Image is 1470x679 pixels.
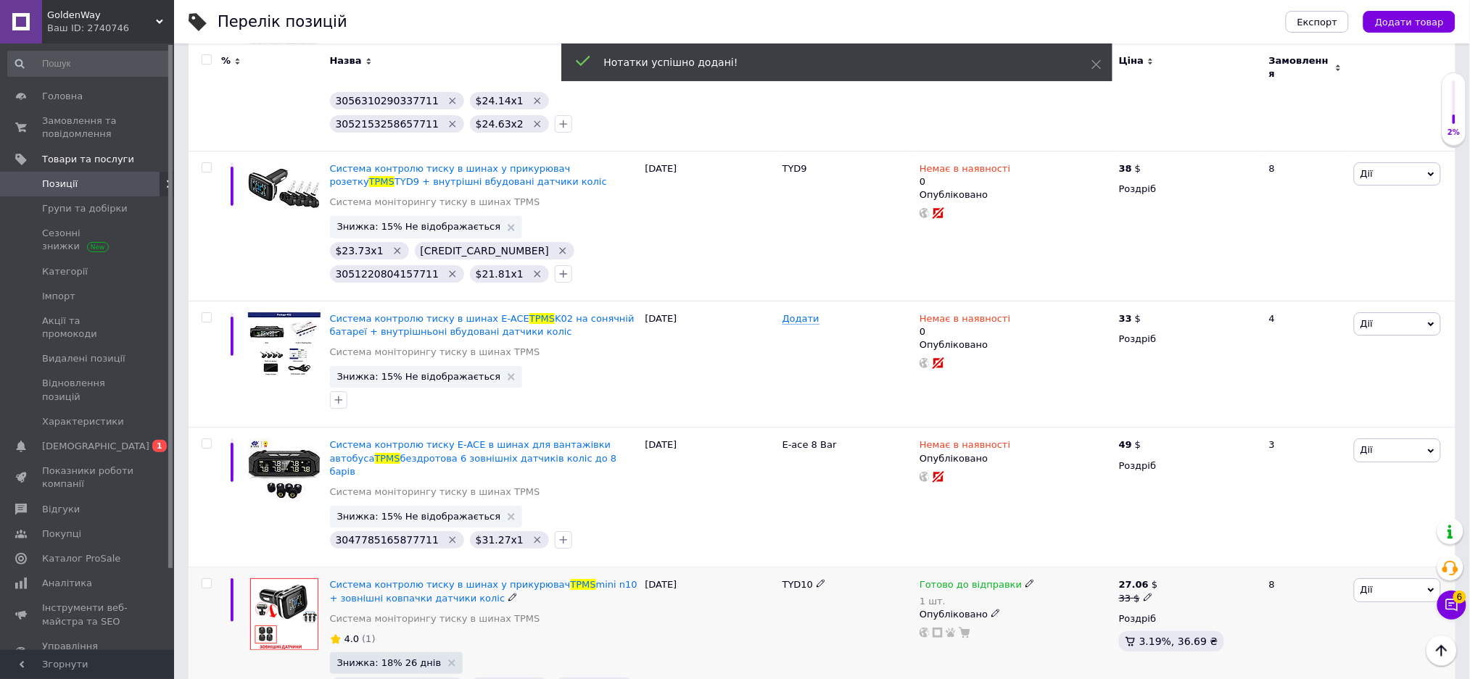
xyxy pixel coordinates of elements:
[330,163,607,187] a: Система контролю тиску в шинах у прикурювач розеткуTPMSTYD9 + внутрішні вбудовані датчики коліс
[1119,333,1257,346] div: Роздріб
[1360,444,1373,455] span: Дії
[42,114,134,141] span: Замовлення та повідомлення
[248,162,321,211] img: Система контроля давления в шинах в прикуриватель розетку TPMS TYD9 + внутренние встроенные датчи...
[642,428,779,567] div: [DATE]
[330,346,540,359] a: Система моніторингу тиску в шинах TPMS
[375,453,400,464] span: TPMS
[330,579,637,603] a: Система контролю тиску в шинах у прикурювачTPMSmini n10 + зовнішні ковпачки датчики коліс
[1119,183,1257,196] div: Роздріб
[42,528,81,541] span: Покупці
[783,579,813,590] span: TYD10
[920,452,1112,465] div: Опубліковано
[1119,579,1149,590] b: 27.06
[369,176,395,187] span: TPMS
[920,163,1010,178] span: Немає в наявності
[557,245,569,257] svg: Видалити мітку
[336,118,439,130] span: 3052153258657711
[920,313,1010,328] span: Немає в наявності
[532,118,543,130] svg: Видалити мітку
[1119,313,1132,324] b: 33
[1119,162,1141,175] div: $
[1260,301,1350,428] div: 4
[392,245,403,257] svg: Видалити мітку
[1269,54,1331,80] span: Замовлення
[42,227,134,253] span: Сезонні знижки
[42,265,88,278] span: Категорії
[1360,168,1373,179] span: Дії
[42,377,134,403] span: Відновлення позицій
[42,601,134,628] span: Інструменти веб-майстра та SEO
[221,54,231,67] span: %
[42,290,75,303] span: Імпорт
[42,577,92,590] span: Аналітика
[337,512,501,521] span: Знижка: 15% Не відображається
[330,579,637,603] span: mini n10 + зовнішні ковпачки датчики коліс
[476,118,524,130] span: $24.63x2
[920,162,1010,188] div: 0
[337,372,501,381] span: Знижка: 15% Не відображається
[42,178,78,191] span: Позиції
[571,579,596,590] span: TPMS
[336,534,439,546] span: 3047785165877711
[1119,312,1141,325] div: $
[395,176,607,187] span: TYD9 + внутрішні вбудовані датчики коліс
[42,352,125,365] span: Видалені позиції
[1360,318,1373,329] span: Дії
[330,486,540,499] a: Система моніторингу тиску в шинах TPMS
[783,313,819,325] span: Додати
[42,440,149,453] span: [DEMOGRAPHIC_DATA]
[447,268,458,280] svg: Видалити мітку
[1119,459,1257,472] div: Роздріб
[330,439,611,463] span: Система контролю тиску E-ACE в шинах для вантажівки автобуса
[42,90,83,103] span: Головна
[783,163,807,174] span: TYD9
[330,313,635,337] a: Система контролю тиску в шинах E-ACETPMSK02 на сонячній батареї + внутрішньоні вбудовані датчики ...
[532,95,543,107] svg: Видалити мітку
[529,313,555,324] span: TPMS
[532,534,543,546] svg: Видалити мітку
[337,658,442,667] span: Знижка: 18% 26 днів
[330,196,540,209] a: Система моніторингу тиску в шинах TPMS
[336,268,439,280] span: 3051220804157711
[920,312,1010,338] div: 0
[248,438,321,511] img: Система контроля давления в шинах для грузовика автобуса TPMS беспроводная 6 наружных датчиков ко...
[47,9,156,22] span: GoldenWay
[783,439,837,450] span: E-ace 8 Bar
[1119,578,1158,591] div: $
[1442,128,1466,138] div: 2%
[330,313,529,324] span: Система контролю тиску в шинах E-ACE
[920,608,1112,621] div: Опубліковано
[330,163,571,187] span: Система контролю тиску в шинах у прикурювач розетку
[1119,439,1132,450] b: 49
[344,633,360,644] span: 4.0
[421,245,550,257] span: [CREDIT_CARD_NUMBER]
[1297,17,1338,28] span: Експорт
[1119,163,1132,174] b: 38
[330,612,540,625] a: Система моніторингу тиску в шинах TPMS
[920,579,1022,594] span: Готово до відправки
[532,268,543,280] svg: Видалити мітку
[42,202,128,215] span: Групи та добірки
[447,95,458,107] svg: Видалити мітку
[337,222,501,231] span: Знижка: 15% Не відображається
[1437,591,1466,620] button: Чат з покупцем6
[1286,11,1350,33] button: Експорт
[330,453,617,477] span: бездротова 6 зовнішніх датчиків коліс до 8 барів
[336,95,439,107] span: 3056310290337711
[920,188,1112,201] div: Опубліковано
[1119,612,1257,625] div: Роздріб
[42,415,124,428] span: Характеристики
[42,153,134,166] span: Товари та послуги
[218,14,347,30] div: Перелік позицій
[1260,151,1350,301] div: 8
[42,552,120,565] span: Каталог ProSale
[330,579,571,590] span: Система контролю тиску в шинах у прикурювач
[7,51,170,77] input: Пошук
[642,151,779,301] div: [DATE]
[920,439,1010,454] span: Немає в наявності
[1426,636,1457,666] button: Наверх
[604,55,1055,70] div: Нотатки успішно додані!
[1119,592,1158,605] div: 33 $
[250,578,318,650] img: Система контроля давления в шинах в прикуриватель TPMS mini n10 + наружние колпачки датчики колес
[336,245,384,257] span: $23.73x1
